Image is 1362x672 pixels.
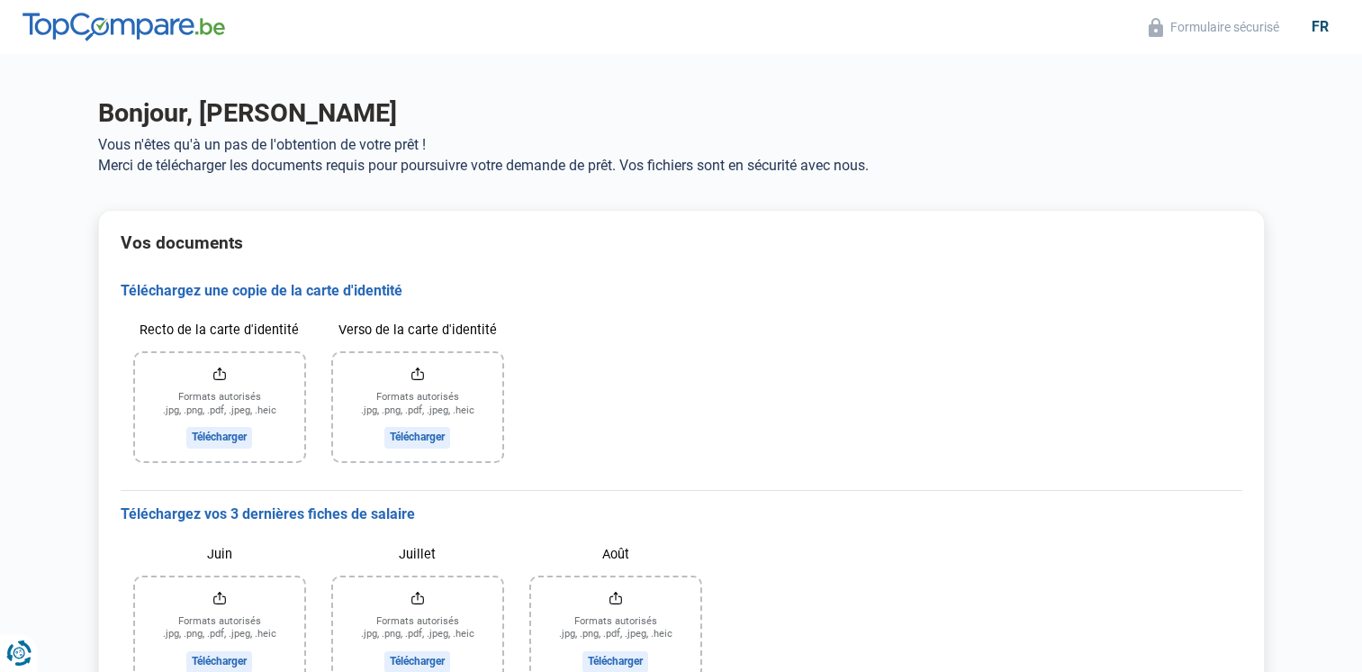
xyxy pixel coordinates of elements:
label: Juin [135,539,304,570]
h1: Bonjour, [PERSON_NAME] [98,97,1265,129]
h2: Vos documents [121,232,1242,253]
label: Août [531,539,700,570]
p: Vous n'êtes qu'à un pas de l'obtention de votre prêt ! [98,136,1265,153]
label: Verso de la carte d'identité [333,314,502,346]
button: Formulaire sécurisé [1143,17,1285,38]
label: Recto de la carte d'identité [135,314,304,346]
label: Juillet [333,539,502,570]
div: fr [1301,18,1339,35]
h3: Téléchargez une copie de la carte d'identité [121,282,1242,301]
p: Merci de télécharger les documents requis pour poursuivre votre demande de prêt. Vos fichiers son... [98,157,1265,174]
img: TopCompare.be [23,13,225,41]
h3: Téléchargez vos 3 dernières fiches de salaire [121,505,1242,524]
